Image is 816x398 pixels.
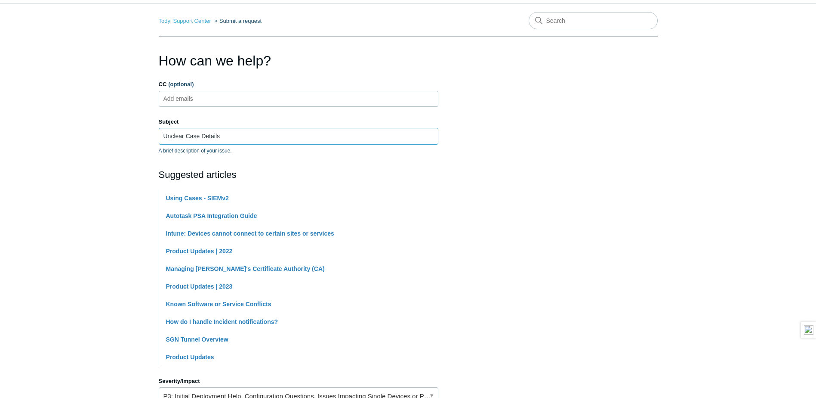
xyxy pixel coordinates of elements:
h2: Suggested articles [159,168,438,182]
input: Search [529,12,658,29]
label: CC [159,80,438,89]
a: Product Updates | 2022 [166,248,233,255]
a: SGN Tunnel Overview [166,336,228,343]
h1: How can we help? [159,50,438,71]
p: A brief description of your issue. [159,147,438,155]
li: Todyl Support Center [159,18,213,24]
a: Intune: Devices cannot connect to certain sites or services [166,230,334,237]
span: (optional) [168,81,194,87]
a: Product Updates [166,354,214,361]
a: Autotask PSA Integration Guide [166,212,257,219]
a: Using Cases - SIEMv2 [166,195,229,202]
li: Submit a request [212,18,262,24]
input: Add emails [160,92,211,105]
a: Product Updates | 2023 [166,283,233,290]
a: Managing [PERSON_NAME]'s Certificate Authority (CA) [166,265,325,272]
a: Known Software or Service Conflicts [166,301,271,308]
label: Severity/Impact [159,377,438,386]
a: How do I handle Incident notifications? [166,318,278,325]
label: Subject [159,118,438,126]
a: Todyl Support Center [159,18,211,24]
